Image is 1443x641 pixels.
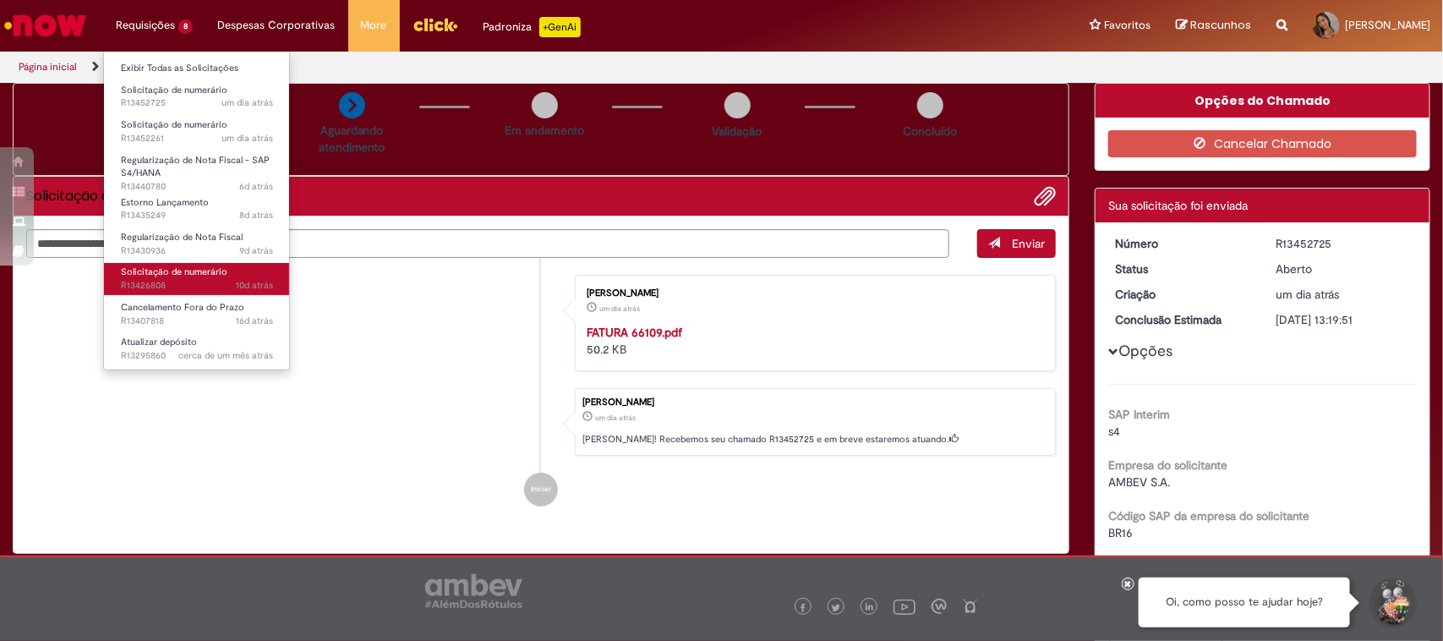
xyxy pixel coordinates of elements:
span: R13435249 [121,209,273,222]
span: R13426808 [121,279,273,293]
span: Enviar [1012,236,1045,251]
span: Regularização de Nota Fiscal - SAP S4/HANA [121,154,270,180]
a: Aberto R13452725 : Solicitação de numerário [104,81,290,112]
span: Estorno Lançamento [121,196,209,209]
div: [PERSON_NAME] [582,397,1047,408]
span: R13295860 [121,349,273,363]
span: 9d atrás [239,244,273,257]
div: Aberto [1276,260,1411,277]
button: Enviar [977,229,1056,258]
span: 16d atrás [236,315,273,327]
a: Exibir Todas as Solicitações [104,59,290,78]
span: Requisições [116,17,175,34]
p: Validação [713,123,762,140]
time: 19/08/2025 08:19:29 [236,279,273,292]
span: R13452261 [121,132,273,145]
time: 15/07/2025 15:28:05 [178,349,273,362]
span: cerca de um mês atrás [178,349,273,362]
a: Aberto R13426808 : Solicitação de numerário [104,263,290,294]
b: SAP Interim [1108,407,1170,422]
img: img-circle-grey.png [532,92,558,118]
ul: Requisições [103,51,290,370]
span: Solicitação de numerário [121,84,227,96]
span: 6d atrás [239,180,273,193]
a: Aberto R13435249 : Estorno Lançamento [104,194,290,225]
dt: Número [1102,235,1263,252]
span: Solicitação de numerário [121,266,227,278]
time: 27/08/2025 14:19:46 [595,413,636,423]
a: Rascunhos [1176,18,1251,34]
ul: Trilhas de página [13,52,949,83]
a: Aberto R13407818 : Cancelamento Fora do Prazo [104,299,290,330]
span: Despesas Corporativas [218,17,336,34]
span: R13430936 [121,244,273,258]
dt: Status [1102,260,1263,277]
img: img-circle-grey.png [724,92,751,118]
img: logo_footer_workplace.png [932,599,947,614]
div: Padroniza [484,17,581,37]
textarea: Digite sua mensagem aqui... [26,229,949,259]
p: Concluído [903,123,957,140]
span: 10d atrás [236,279,273,292]
a: Página inicial [19,60,77,74]
span: um dia atrás [221,132,273,145]
span: 8 [178,19,193,34]
span: R13440780 [121,180,273,194]
span: Atualizar depósito [121,336,197,348]
a: Aberto R13430936 : Regularização de Nota Fiscal [104,228,290,260]
span: um dia atrás [1276,287,1339,302]
p: Aguardando atendimento [292,122,411,156]
img: logo_footer_ambev_rotulo_gray.png [425,574,522,608]
img: logo_footer_twitter.png [832,604,840,612]
time: 20/08/2025 08:54:56 [239,244,273,257]
div: R13452725 [1276,235,1411,252]
a: FATURA 66109.pdf [587,325,682,340]
img: logo_footer_naosei.png [963,599,978,614]
button: Cancelar Chamado [1108,130,1417,157]
div: [PERSON_NAME] [587,288,1038,299]
p: [PERSON_NAME]! Recebemos seu chamado R13452725 e em breve estaremos atuando. [582,433,1047,447]
p: Aguardando Aprovação [100,122,218,156]
a: Aberto R13440780 : Regularização de Nota Fiscal - SAP S4/HANA [104,151,290,188]
span: AMBEV S.A. [1108,474,1170,490]
span: BR16 [1108,525,1133,540]
time: 27/08/2025 14:19:46 [1276,287,1339,302]
p: +GenAi [539,17,581,37]
time: 22/08/2025 16:22:00 [239,180,273,193]
span: um dia atrás [595,413,636,423]
div: 27/08/2025 14:19:46 [1276,286,1411,303]
img: ServiceNow [2,8,89,42]
time: 13/08/2025 09:49:51 [236,315,273,327]
img: img-circle-grey.png [917,92,943,118]
a: Aberto R13452261 : Solicitação de numerário [104,116,290,147]
span: R13407818 [121,315,273,328]
span: um dia atrás [599,304,640,314]
dt: Criação [1102,286,1263,303]
span: Solicitação de numerário [121,118,227,131]
img: logo_footer_linkedin.png [866,603,874,613]
time: 27/08/2025 14:16:59 [599,304,640,314]
span: s4 [1108,424,1120,439]
span: Favoritos [1104,17,1151,34]
li: Cintia Almeida Nunes [26,388,1056,456]
img: logo_footer_youtube.png [894,595,916,617]
span: Cancelamento Fora do Prazo [121,301,244,314]
ul: Histórico de tíquete [26,258,1056,523]
span: [PERSON_NAME] [1345,18,1430,32]
span: Regularização de Nota Fiscal [121,231,243,244]
span: More [361,17,387,34]
button: Iniciar Conversa de Suporte [1367,578,1418,628]
div: 50.2 KB [587,324,1038,358]
span: Sua solicitação foi enviada [1108,198,1248,213]
span: Rascunhos [1190,17,1251,33]
div: Opções do Chamado [1096,84,1429,118]
time: 27/08/2025 14:19:48 [221,96,273,109]
div: [DATE] 13:19:51 [1276,311,1411,328]
p: Em andamento [505,122,584,139]
dt: Conclusão Estimada [1102,311,1263,328]
b: Código SAP da empresa do solicitante [1108,508,1309,523]
img: arrow-next.png [339,92,365,118]
b: Empresa do solicitante [1108,457,1227,473]
time: 27/08/2025 12:43:29 [221,132,273,145]
img: logo_footer_facebook.png [799,604,807,612]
